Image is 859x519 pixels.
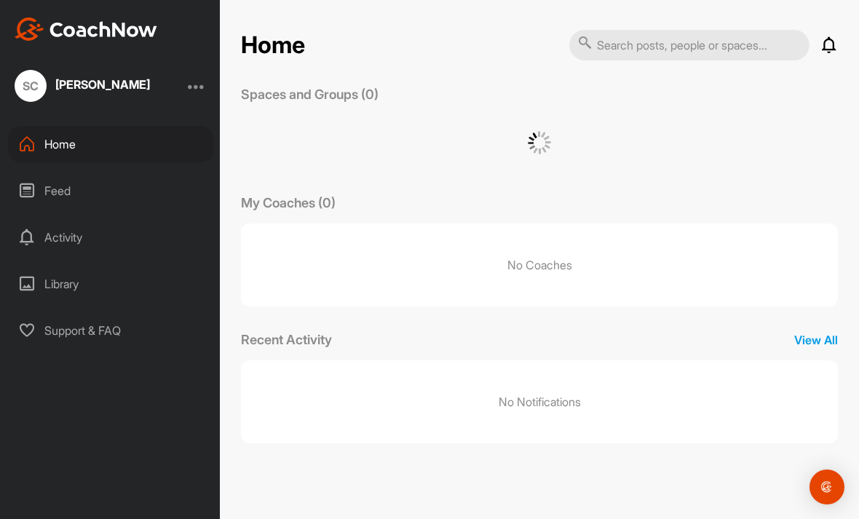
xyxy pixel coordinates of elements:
[569,30,809,60] input: Search posts, people or spaces...
[809,470,844,504] div: Open Intercom Messenger
[499,393,581,411] p: No Notifications
[241,31,305,60] h2: Home
[8,219,213,255] div: Activity
[8,312,213,349] div: Support & FAQ
[241,330,332,349] p: Recent Activity
[528,131,551,154] img: G6gVgL6ErOh57ABN0eRmCEwV0I4iEi4d8EwaPGI0tHgoAbU4EAHFLEQAh+QQFCgALACwIAA4AGAASAAAEbHDJSesaOCdk+8xg...
[55,79,150,90] div: [PERSON_NAME]
[794,331,838,349] p: View All
[241,193,336,213] p: My Coaches (0)
[8,266,213,302] div: Library
[15,70,47,102] div: SC
[8,126,213,162] div: Home
[15,17,157,41] img: CoachNow
[241,223,838,306] p: No Coaches
[8,173,213,209] div: Feed
[241,84,379,104] p: Spaces and Groups (0)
